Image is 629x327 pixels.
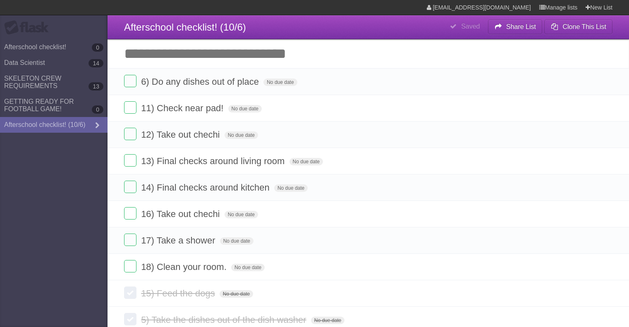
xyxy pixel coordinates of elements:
span: 17) Take a shower [141,235,217,246]
span: No due date [225,211,258,218]
span: Afterschool checklist! (10/6) [124,21,246,33]
span: No due date [220,290,253,298]
b: 0 [92,43,103,52]
button: Clone This List [544,19,612,34]
button: Share List [488,19,543,34]
span: No due date [274,184,308,192]
b: 13 [88,82,103,91]
label: Done [124,234,136,246]
b: 0 [92,105,103,114]
label: Done [124,181,136,193]
span: No due date [220,237,254,245]
label: Done [124,260,136,272]
span: No due date [263,79,297,86]
label: Done [124,154,136,167]
div: Flask [4,20,54,35]
span: No due date [228,105,262,112]
span: 11) Check near pad! [141,103,225,113]
label: Done [124,207,136,220]
span: 14) Final checks around kitchen [141,182,272,193]
span: 12) Take out chechi [141,129,222,140]
b: Share List [506,23,536,30]
span: 15) Feed the dogs [141,288,217,298]
span: No due date [231,264,265,271]
label: Done [124,286,136,299]
label: Done [124,101,136,114]
span: 18) Clean your room. [141,262,229,272]
span: No due date [289,158,323,165]
span: 16) Take out chechi [141,209,222,219]
span: 5) Take the dishes out of the dish washer [141,315,309,325]
label: Done [124,313,136,325]
b: Saved [461,23,480,30]
span: No due date [225,131,258,139]
label: Done [124,128,136,140]
label: Done [124,75,136,87]
b: 14 [88,59,103,67]
span: 6) Do any dishes out of place [141,76,261,87]
span: 13) Final checks around living room [141,156,287,166]
b: Clone This List [562,23,606,30]
span: No due date [311,317,344,324]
